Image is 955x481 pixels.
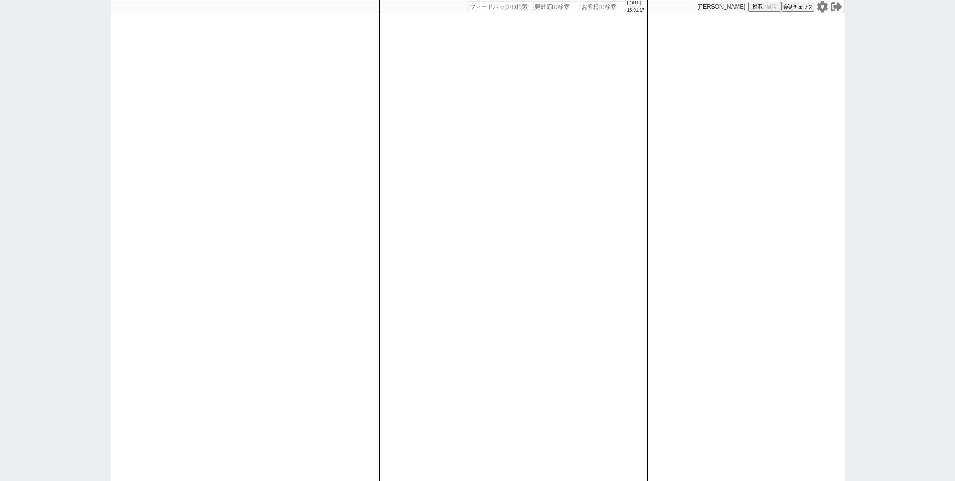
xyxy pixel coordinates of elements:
input: フィードバックID検索 [468,1,531,12]
span: 会話チェック [783,4,813,10]
button: 対応／練習 [748,2,781,12]
input: 要対応ID検索 [533,1,578,12]
span: 練習 [767,4,777,10]
button: 会話チェック [781,2,814,12]
p: [PERSON_NAME] [698,3,745,10]
p: 13:01:17 [627,7,645,14]
input: お客様ID検索 [580,1,625,12]
span: 対応 [752,4,762,10]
